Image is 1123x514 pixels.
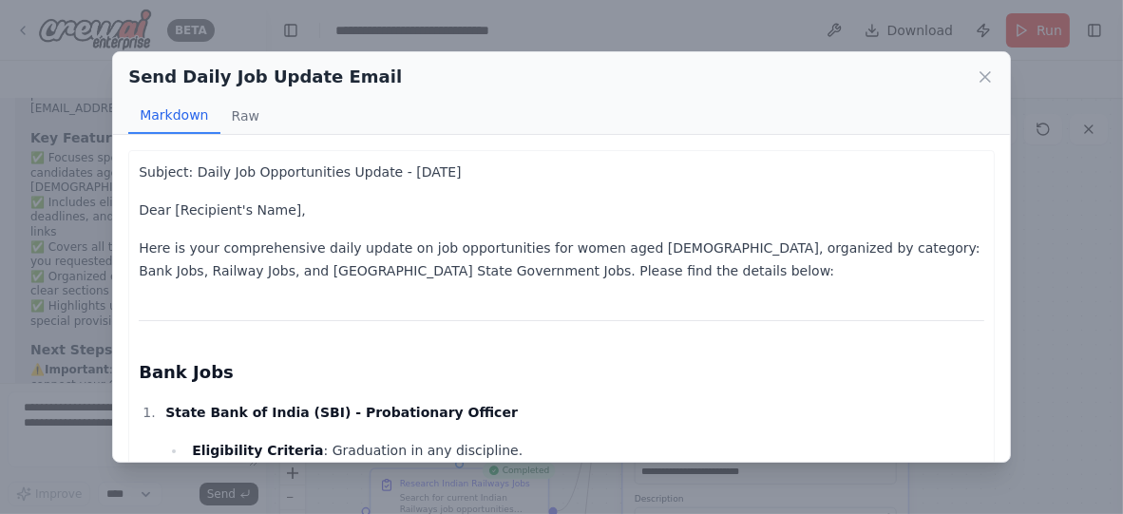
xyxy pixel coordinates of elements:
strong: Eligibility Criteria [192,443,323,458]
button: Markdown [128,98,219,134]
p: Subject: Daily Job Opportunities Update - [DATE] [139,161,984,183]
p: Dear [Recipient's Name], [139,199,984,221]
h3: Bank Jobs [139,359,984,386]
h2: Send Daily Job Update Email [128,64,402,90]
li: : Graduation in any discipline. [186,439,984,462]
strong: State Bank of India (SBI) - Probationary Officer [165,405,518,420]
button: Raw [220,98,271,134]
p: Here is your comprehensive daily update on job opportunities for women aged [DEMOGRAPHIC_DATA], o... [139,237,984,282]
